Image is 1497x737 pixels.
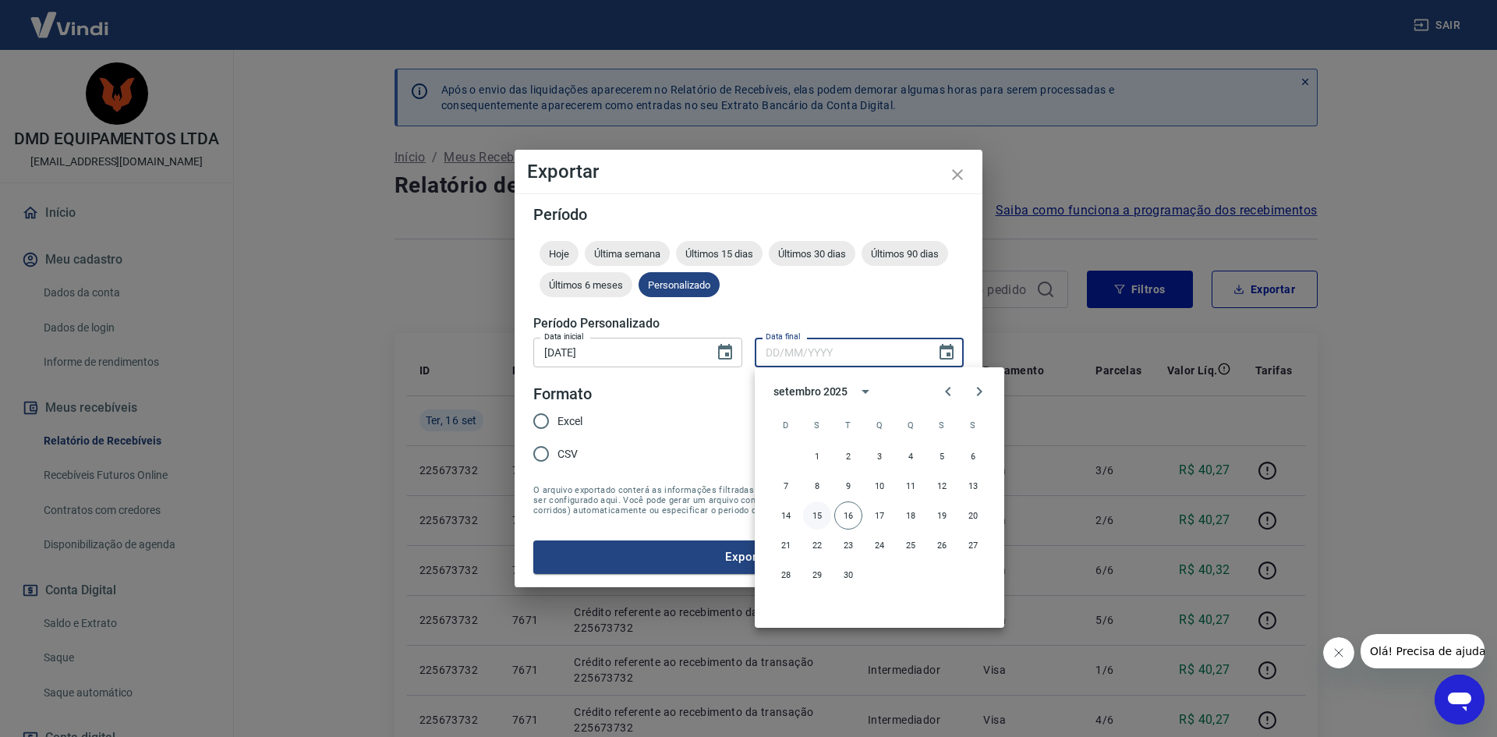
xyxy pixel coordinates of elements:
[865,442,894,470] button: 3
[803,531,831,559] button: 22
[676,241,763,266] div: Últimos 15 dias
[710,337,741,368] button: Choose date, selected date is 15 de set de 2025
[928,531,956,559] button: 26
[928,501,956,530] button: 19
[803,442,831,470] button: 1
[834,561,862,589] button: 30
[533,316,964,331] h5: Período Personalizado
[834,501,862,530] button: 16
[755,338,925,367] input: DD/MM/YYYY
[803,409,831,441] span: segunda-feira
[803,561,831,589] button: 29
[834,409,862,441] span: terça-feira
[834,531,862,559] button: 23
[852,378,879,405] button: calendar view is open, switch to year view
[897,531,925,559] button: 25
[959,442,987,470] button: 6
[772,409,800,441] span: domingo
[865,409,894,441] span: quarta-feira
[769,248,855,260] span: Últimos 30 dias
[959,531,987,559] button: 27
[533,485,964,516] span: O arquivo exportado conterá as informações filtradas na tela anterior com exceção do período que ...
[772,561,800,589] button: 28
[865,472,894,500] button: 10
[540,279,632,291] span: Últimos 6 meses
[897,472,925,500] button: 11
[931,337,962,368] button: Choose date
[865,501,894,530] button: 17
[773,384,848,400] div: setembro 2025
[939,156,976,193] button: close
[959,501,987,530] button: 20
[1323,637,1354,668] iframe: Fechar mensagem
[533,383,592,406] legend: Formato
[1361,634,1485,668] iframe: Mensagem da empresa
[928,409,956,441] span: sexta-feira
[533,338,703,367] input: DD/MM/YYYY
[897,409,925,441] span: quinta-feira
[834,442,862,470] button: 2
[557,413,582,430] span: Excel
[959,472,987,500] button: 13
[540,248,579,260] span: Hoje
[772,472,800,500] button: 7
[557,446,578,462] span: CSV
[639,279,720,291] span: Personalizado
[959,409,987,441] span: sábado
[676,248,763,260] span: Últimos 15 dias
[862,241,948,266] div: Últimos 90 dias
[533,207,964,222] h5: Período
[928,472,956,500] button: 12
[933,376,964,407] button: Previous month
[9,11,131,23] span: Olá! Precisa de ajuda?
[803,501,831,530] button: 15
[540,241,579,266] div: Hoje
[862,248,948,260] span: Últimos 90 dias
[865,531,894,559] button: 24
[897,442,925,470] button: 4
[769,241,855,266] div: Últimos 30 dias
[544,331,584,342] label: Data inicial
[585,241,670,266] div: Última semana
[803,472,831,500] button: 8
[585,248,670,260] span: Última semana
[834,472,862,500] button: 9
[928,442,956,470] button: 5
[964,376,995,407] button: Next month
[533,540,964,573] button: Exportar
[772,501,800,530] button: 14
[527,162,970,181] h4: Exportar
[1435,675,1485,725] iframe: Botão para abrir a janela de mensagens
[766,331,801,342] label: Data final
[897,501,925,530] button: 18
[772,531,800,559] button: 21
[540,272,632,297] div: Últimos 6 meses
[639,272,720,297] div: Personalizado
